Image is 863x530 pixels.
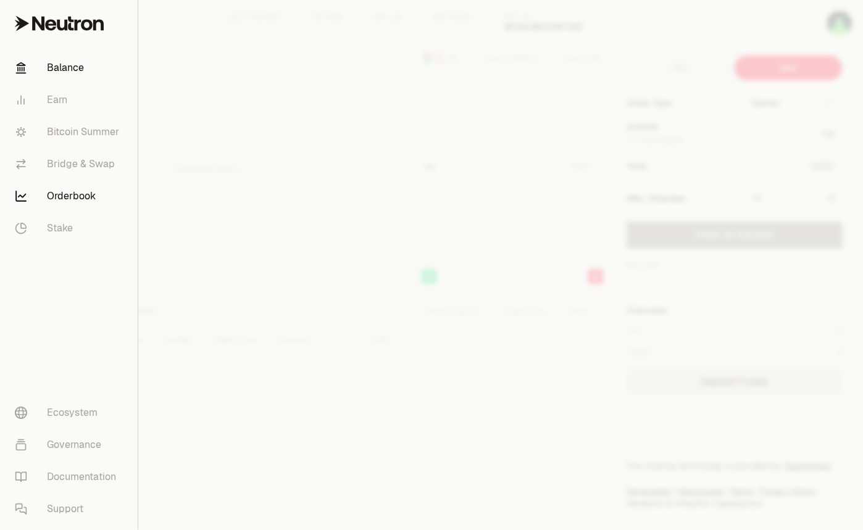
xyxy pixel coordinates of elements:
a: Balance [5,52,133,84]
a: Bridge & Swap [5,148,133,180]
a: Stake [5,212,133,244]
a: Earn [5,84,133,116]
a: Documentation [5,461,133,493]
a: Support [5,493,133,525]
a: Governance [5,429,133,461]
a: Orderbook [5,180,133,212]
a: Ecosystem [5,397,133,429]
a: Bitcoin Summer [5,116,133,148]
